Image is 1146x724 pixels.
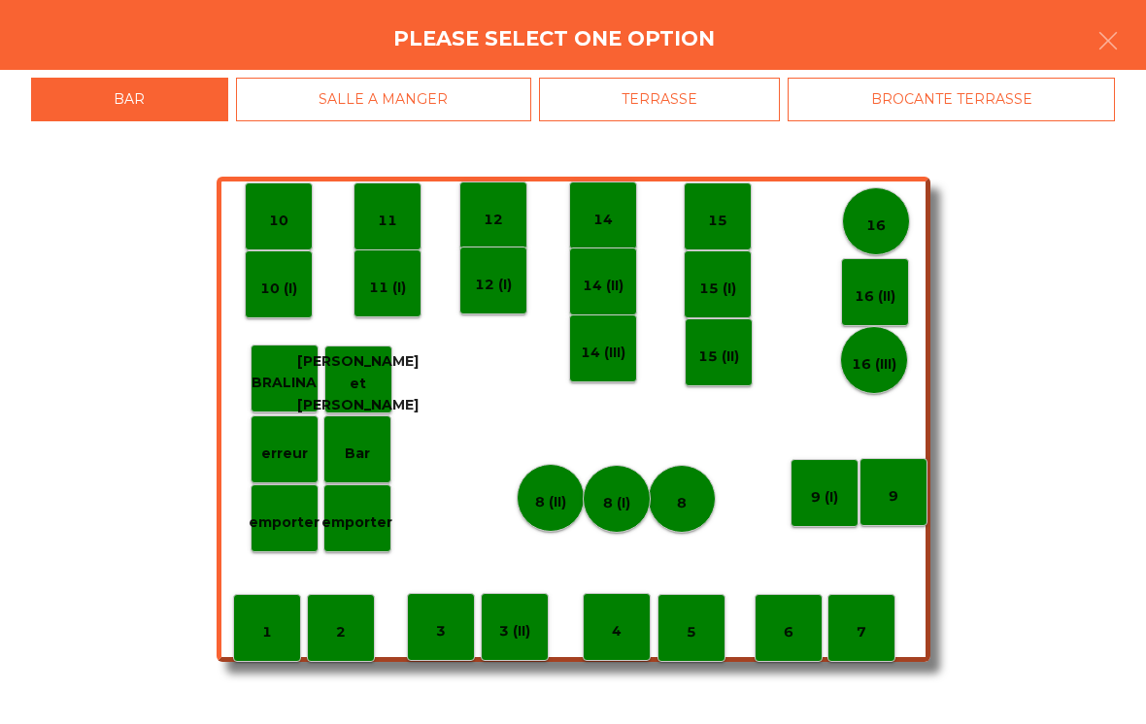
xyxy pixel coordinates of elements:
[378,210,397,232] p: 11
[475,274,512,296] p: 12 (I)
[581,342,625,364] p: 14 (III)
[857,621,866,643] p: 7
[249,511,320,534] p: emporter
[345,443,370,465] p: Bar
[262,621,272,643] p: 1
[603,492,630,514] p: 8 (I)
[369,277,406,299] p: 11 (I)
[260,278,297,300] p: 10 (I)
[583,275,624,297] p: 14 (II)
[698,346,739,368] p: 15 (II)
[889,485,898,508] p: 9
[811,486,838,509] p: 9 (I)
[499,620,530,642] p: 3 (II)
[436,620,446,642] p: 3
[31,78,228,121] div: BAR
[321,511,392,534] p: emporter
[535,491,566,513] p: 8 (II)
[269,210,288,232] p: 10
[261,443,308,465] p: erreur
[393,24,715,53] h4: Please select one option
[612,620,622,642] p: 4
[687,621,696,643] p: 5
[539,78,781,121] div: TERRASSE
[866,214,886,237] p: 16
[784,621,793,643] p: 6
[708,210,727,232] p: 15
[699,278,736,300] p: 15 (I)
[484,209,503,231] p: 12
[336,621,346,643] p: 2
[677,492,687,514] p: 8
[855,285,895,308] p: 16 (II)
[297,350,419,416] p: [PERSON_NAME] et [PERSON_NAME]
[252,372,317,394] p: BRALINA
[788,78,1115,121] div: BROCANTE TERRASSE
[852,353,896,376] p: 16 (III)
[593,209,613,231] p: 14
[236,78,531,121] div: SALLE A MANGER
